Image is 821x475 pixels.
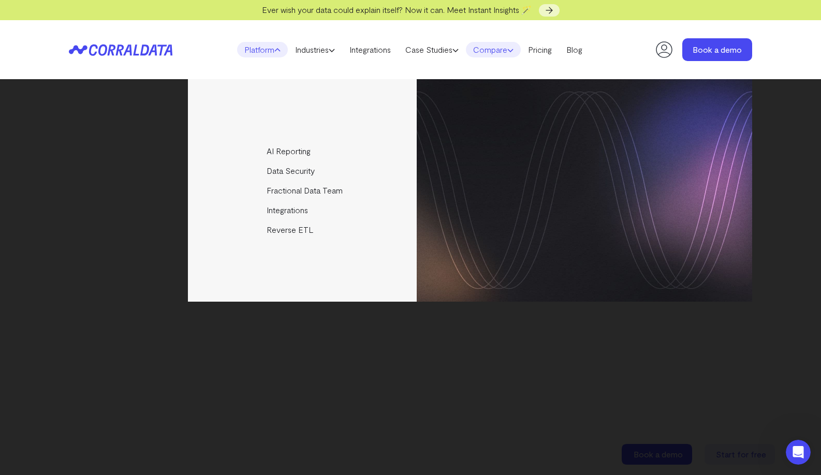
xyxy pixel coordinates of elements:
span: Ever wish your data could explain itself? Now it can. Meet Instant Insights 🪄 [262,5,532,14]
a: Pricing [521,42,559,57]
a: Case Studies [398,42,466,57]
a: Compare [466,42,521,57]
iframe: Intercom live chat [786,440,811,465]
a: Fractional Data Team [188,181,418,200]
a: Reverse ETL [188,220,418,240]
a: Industries [288,42,342,57]
a: Integrations [342,42,398,57]
a: Blog [559,42,590,57]
a: AI Reporting [188,141,418,161]
a: Integrations [188,200,418,220]
a: Book a demo [682,38,752,61]
a: Platform [237,42,288,57]
a: Data Security [188,161,418,181]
